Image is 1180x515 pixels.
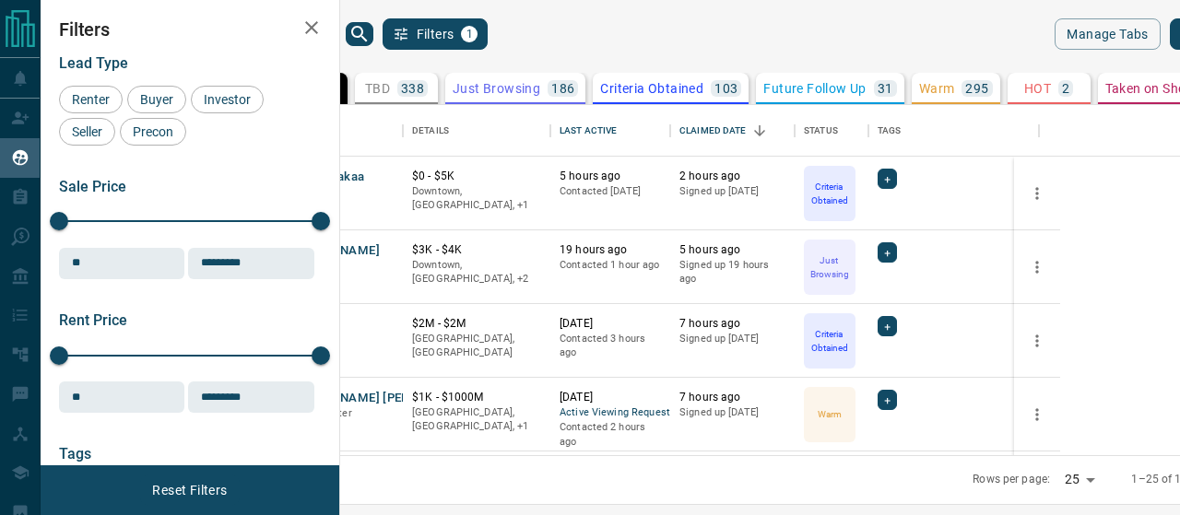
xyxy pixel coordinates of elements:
span: + [884,170,891,188]
button: Reset Filters [140,474,239,506]
div: + [878,316,897,336]
p: Contacted 2 hours ago [560,420,661,449]
div: Investor [191,86,264,113]
h2: Filters [59,18,321,41]
button: more [1023,253,1051,281]
p: 2 [1062,82,1069,95]
p: $1K - $1000M [412,390,541,405]
p: 295 [965,82,988,95]
button: [PERSON_NAME] [PERSON_NAME] [283,390,479,407]
p: $3K - $4K [412,242,541,258]
p: 7 hours ago [679,390,785,405]
span: Investor [197,92,257,107]
div: Seller [59,118,115,146]
p: $0 - $5K [412,169,541,184]
span: Rent Price [59,311,127,329]
p: Contacted 1 hour ago [560,258,661,273]
button: Filters1 [383,18,489,50]
p: Just Browsing [453,82,540,95]
p: [GEOGRAPHIC_DATA], [GEOGRAPHIC_DATA] [412,332,541,360]
p: [DATE] [560,316,661,332]
span: Precon [126,124,180,139]
div: + [878,169,897,189]
span: 1 [463,28,476,41]
p: North York, Toronto [412,258,541,287]
p: Criteria Obtained [806,327,854,355]
div: Precon [120,118,186,146]
span: + [884,391,891,409]
div: + [878,390,897,410]
div: Status [804,105,838,157]
div: Name [274,105,403,157]
div: Claimed Date [670,105,795,157]
div: + [878,242,897,263]
p: Contacted 3 hours ago [560,332,661,360]
p: Signed up [DATE] [679,405,785,420]
p: Warm [818,407,842,421]
p: Contacted [DATE] [560,184,661,199]
p: 186 [551,82,574,95]
div: Last Active [560,105,617,157]
p: [DATE] [560,390,661,405]
div: Renter [59,86,123,113]
p: Signed up [DATE] [679,184,785,199]
p: 103 [714,82,737,95]
div: Details [403,105,550,157]
p: 5 hours ago [560,169,661,184]
span: Sale Price [59,178,126,195]
p: 31 [878,82,893,95]
p: Just Browsing [806,253,854,281]
p: HOT [1024,82,1051,95]
button: Sort [747,118,773,144]
p: $2M - $2M [412,316,541,332]
p: 2 hours ago [679,169,785,184]
button: search button [346,22,373,46]
div: Status [795,105,868,157]
p: Future Follow Up [763,82,866,95]
div: 25 [1057,466,1102,493]
p: Rows per page: [973,472,1050,487]
button: more [1023,180,1051,207]
span: + [884,243,891,262]
span: Active Viewing Request [560,405,661,421]
p: Toronto [412,184,541,213]
p: Criteria Obtained [600,82,703,95]
p: 338 [401,82,424,95]
div: Buyer [127,86,186,113]
p: TBD [365,82,390,95]
div: Details [412,105,449,157]
span: + [884,317,891,335]
p: Warm [919,82,955,95]
p: Toronto [412,405,541,434]
div: Last Active [550,105,670,157]
div: Tags [878,105,902,157]
span: Seller [65,124,109,139]
p: Signed up [DATE] [679,332,785,346]
p: Criteria Obtained [806,180,854,207]
button: Manage Tabs [1055,18,1160,50]
div: Tags [868,105,1039,157]
button: more [1023,327,1051,355]
p: 19 hours ago [560,242,661,258]
button: more [1023,401,1051,428]
p: 7 hours ago [679,316,785,332]
div: Claimed Date [679,105,747,157]
span: Buyer [134,92,180,107]
p: Signed up 19 hours ago [679,258,785,287]
span: Tags [59,445,91,462]
span: Lead Type [59,54,128,72]
span: Renter [65,92,116,107]
p: 5 hours ago [679,242,785,258]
